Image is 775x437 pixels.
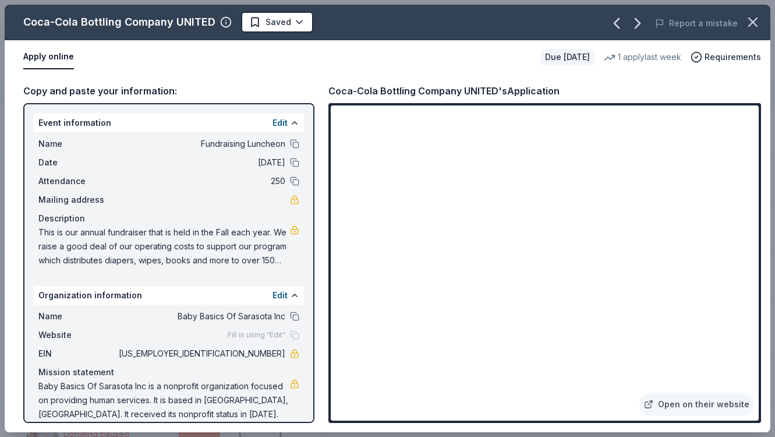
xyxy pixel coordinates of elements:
[116,137,285,151] span: Fundraising Luncheon
[38,174,116,188] span: Attendance
[116,347,285,361] span: [US_EMPLOYER_IDENTIFICATION_NUMBER]
[38,309,116,323] span: Name
[23,45,74,69] button: Apply online
[38,379,290,421] span: Baby Basics Of Sarasota Inc is a nonprofit organization focused on providing human services. It i...
[273,116,288,130] button: Edit
[705,50,761,64] span: Requirements
[38,137,116,151] span: Name
[691,50,761,64] button: Requirements
[540,49,594,65] div: Due [DATE]
[38,347,116,361] span: EIN
[23,83,314,98] div: Copy and paste your information:
[639,393,754,416] a: Open on their website
[241,12,313,33] button: Saved
[38,212,299,225] div: Description
[34,114,304,132] div: Event information
[328,83,560,98] div: Coca-Cola Bottling Company UNITED's Application
[266,15,291,29] span: Saved
[228,330,285,340] span: Fill in using "Edit"
[604,50,681,64] div: 1 apply last week
[116,156,285,170] span: [DATE]
[38,328,116,342] span: Website
[655,16,738,30] button: Report a mistake
[38,156,116,170] span: Date
[116,309,285,323] span: Baby Basics Of Sarasota Inc
[38,365,299,379] div: Mission statement
[116,174,285,188] span: 250
[34,286,304,305] div: Organization information
[23,13,215,31] div: Coca-Cola Bottling Company UNITED
[38,193,116,207] span: Mailing address
[38,225,290,267] span: This is our annual fundraiser that is held in the Fall each year. We raise a good deal of our ope...
[273,288,288,302] button: Edit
